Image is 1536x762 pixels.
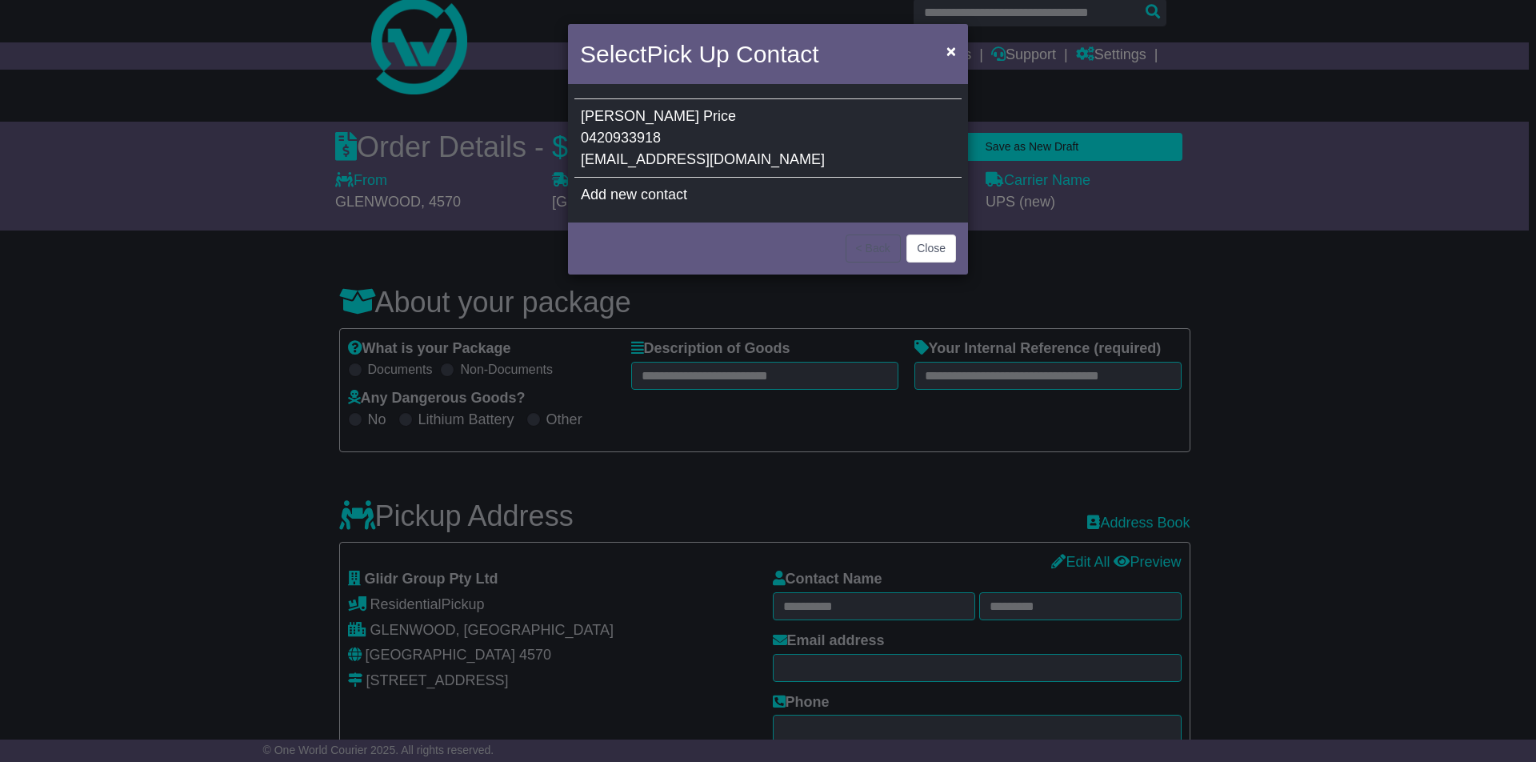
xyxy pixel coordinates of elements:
button: Close [938,34,964,67]
span: × [946,42,956,60]
span: [PERSON_NAME] [581,108,699,124]
span: Price [703,108,736,124]
span: Pick Up [646,41,729,67]
span: Add new contact [581,186,687,203]
span: 0420933918 [581,130,661,146]
button: Close [906,235,956,263]
span: Contact [736,41,818,67]
button: < Back [846,235,901,263]
h4: Select [580,36,818,72]
span: [EMAIL_ADDRESS][DOMAIN_NAME] [581,151,825,167]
